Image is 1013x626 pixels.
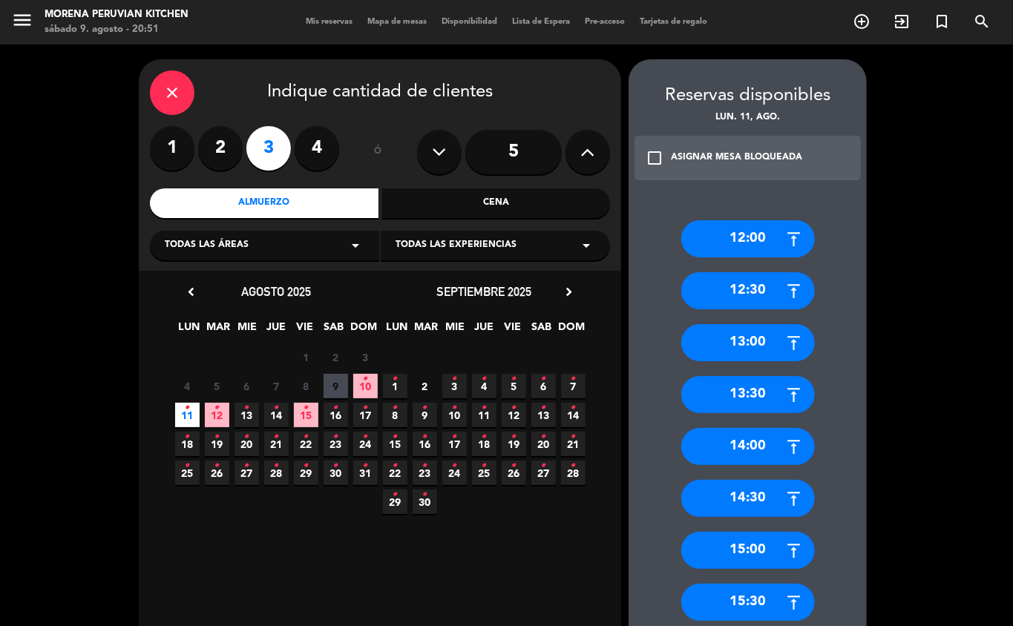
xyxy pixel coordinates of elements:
[422,483,427,507] i: •
[163,84,181,102] i: close
[353,461,378,485] span: 31
[561,374,586,398] span: 7
[205,403,229,427] span: 12
[452,367,457,391] i: •
[577,237,595,254] i: arrow_drop_down
[541,425,546,449] i: •
[165,238,249,253] span: Todas las áreas
[333,454,338,478] i: •
[185,454,190,478] i: •
[333,425,338,449] i: •
[541,454,546,478] i: •
[681,532,815,569] div: 15:00
[298,18,360,26] span: Mis reservas
[396,238,517,253] span: Todas las experiencias
[893,13,911,30] i: exit_to_app
[353,374,378,398] span: 10
[541,367,546,391] i: •
[681,428,815,465] div: 14:00
[422,425,427,449] i: •
[681,324,815,361] div: 13:00
[363,454,368,478] i: •
[264,461,289,485] span: 28
[324,403,348,427] span: 16
[235,461,259,485] span: 27
[571,454,576,478] i: •
[274,425,279,449] i: •
[264,432,289,456] span: 21
[436,284,531,299] span: septiembre 2025
[434,18,505,26] span: Disponibilidad
[472,403,496,427] span: 11
[681,272,815,309] div: 12:30
[511,425,517,449] i: •
[264,318,289,343] span: JUE
[442,461,467,485] span: 24
[294,403,318,427] span: 15
[175,374,200,398] span: 4
[354,126,402,178] div: ó
[452,425,457,449] i: •
[185,396,190,420] i: •
[363,367,368,391] i: •
[681,376,815,413] div: 13:30
[304,425,309,449] i: •
[385,318,410,343] span: LUN
[502,432,526,456] span: 19
[205,432,229,456] span: 19
[561,432,586,456] span: 21
[214,396,220,420] i: •
[150,188,378,218] div: Almuerzo
[646,149,663,167] i: check_box_outline_blank
[413,403,437,427] span: 9
[482,396,487,420] i: •
[244,454,249,478] i: •
[322,318,347,343] span: SAB
[442,403,467,427] span: 10
[393,483,398,507] i: •
[214,454,220,478] i: •
[414,318,439,343] span: MAR
[632,18,715,26] span: Tarjetas de regalo
[561,284,577,300] i: chevron_right
[383,490,407,514] span: 29
[235,318,260,343] span: MIE
[472,318,496,343] span: JUE
[45,22,188,37] div: sábado 9. agosto - 20:51
[175,403,200,427] span: 11
[530,318,554,343] span: SAB
[383,432,407,456] span: 15
[294,345,318,369] span: 1
[351,318,376,343] span: DOM
[293,318,318,343] span: VIE
[511,367,517,391] i: •
[304,454,309,478] i: •
[363,425,368,449] i: •
[422,454,427,478] i: •
[324,461,348,485] span: 30
[185,425,190,449] i: •
[353,432,378,456] span: 24
[443,318,468,343] span: MIE
[353,403,378,427] span: 17
[571,367,576,391] i: •
[206,318,231,343] span: MAR
[502,403,526,427] span: 12
[246,126,291,171] label: 3
[150,126,194,171] label: 1
[531,432,556,456] span: 20
[577,18,632,26] span: Pre-acceso
[413,490,437,514] span: 30
[393,367,398,391] i: •
[629,111,867,125] div: lun. 11, ago.
[482,454,487,478] i: •
[559,318,583,343] span: DOM
[531,403,556,427] span: 13
[442,374,467,398] span: 3
[11,9,33,36] button: menu
[442,432,467,456] span: 17
[235,432,259,456] span: 20
[531,374,556,398] span: 6
[472,432,496,456] span: 18
[205,461,229,485] span: 26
